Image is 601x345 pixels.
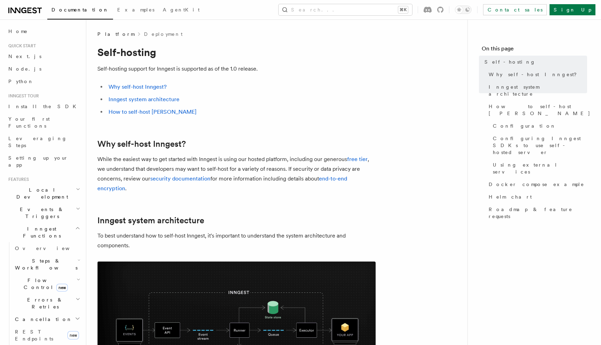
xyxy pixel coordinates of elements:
[490,120,587,132] a: Configuration
[97,216,204,225] a: Inngest system architecture
[97,154,376,193] p: While the easiest way to get started with Inngest is using our hosted platform, including our gen...
[489,181,584,188] span: Docker compose example
[482,45,587,56] h4: On this page
[489,83,587,97] span: Inngest system architecture
[8,66,41,72] span: Node.js
[97,231,376,250] p: To best understand how to self-host Inngest, it's important to understand the system architecture...
[6,225,75,239] span: Inngest Functions
[484,58,536,65] span: Self-hosting
[6,50,82,63] a: Next.js
[6,177,29,182] span: Features
[8,28,28,35] span: Home
[6,93,39,99] span: Inngest tour
[97,139,186,149] a: Why self-host Inngest?
[493,122,556,129] span: Configuration
[489,193,532,200] span: Helm chart
[15,246,87,251] span: Overview
[6,63,82,75] a: Node.js
[97,64,376,74] p: Self-hosting support for Inngest is supported as of the 1.0 release.
[12,313,82,326] button: Cancellation
[97,31,134,38] span: Platform
[67,331,79,339] span: new
[51,7,109,13] span: Documentation
[109,83,167,90] a: Why self-host Inngest?
[6,152,82,171] a: Setting up your app
[6,43,36,49] span: Quick start
[6,203,82,223] button: Events & Triggers
[8,104,80,109] span: Install the SDK
[150,175,210,182] a: security documentation
[490,159,587,178] a: Using external services
[113,2,159,19] a: Examples
[12,277,77,291] span: Flow Control
[6,186,76,200] span: Local Development
[486,191,587,203] a: Helm chart
[489,71,582,78] span: Why self-host Inngest?
[8,116,50,129] span: Your first Functions
[109,109,197,115] a: How to self-host [PERSON_NAME]
[6,75,82,88] a: Python
[97,46,376,58] h1: Self-hosting
[455,6,472,14] button: Toggle dark mode
[159,2,204,19] a: AgentKit
[6,25,82,38] a: Home
[482,56,587,68] a: Self-hosting
[6,206,76,220] span: Events & Triggers
[347,156,368,162] a: free tier
[6,223,82,242] button: Inngest Functions
[6,132,82,152] a: Leveraging Steps
[489,103,591,117] span: How to self-host [PERSON_NAME]
[486,178,587,191] a: Docker compose example
[12,242,82,255] a: Overview
[144,31,183,38] a: Deployment
[490,132,587,159] a: Configuring Inngest SDKs to use self-hosted server
[483,4,547,15] a: Contact sales
[550,4,595,15] a: Sign Up
[109,96,179,103] a: Inngest system architecture
[12,326,82,345] a: REST Endpointsnew
[6,113,82,132] a: Your first Functions
[12,294,82,313] button: Errors & Retries
[486,81,587,100] a: Inngest system architecture
[12,316,72,323] span: Cancellation
[493,135,587,156] span: Configuring Inngest SDKs to use self-hosted server
[8,79,34,84] span: Python
[493,161,587,175] span: Using external services
[8,155,68,168] span: Setting up your app
[6,184,82,203] button: Local Development
[12,255,82,274] button: Steps & Workflows
[398,6,408,13] kbd: ⌘K
[117,7,154,13] span: Examples
[486,203,587,223] a: Roadmap & feature requests
[12,296,75,310] span: Errors & Retries
[163,7,200,13] span: AgentKit
[486,68,587,81] a: Why self-host Inngest?
[279,4,412,15] button: Search...⌘K
[8,54,41,59] span: Next.js
[15,329,53,342] span: REST Endpoints
[8,136,67,148] span: Leveraging Steps
[12,274,82,294] button: Flow Controlnew
[47,2,113,19] a: Documentation
[489,206,587,220] span: Roadmap & feature requests
[6,100,82,113] a: Install the SDK
[486,100,587,120] a: How to self-host [PERSON_NAME]
[12,257,78,271] span: Steps & Workflows
[56,284,68,291] span: new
